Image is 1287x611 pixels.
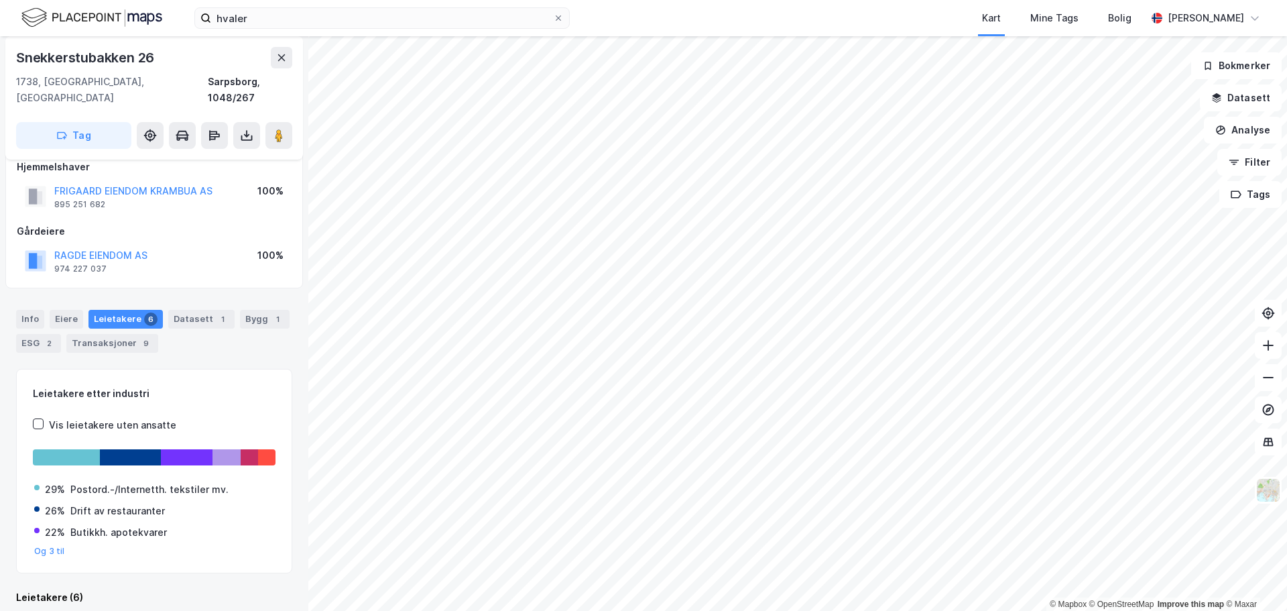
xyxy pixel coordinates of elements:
div: Drift av restauranter [70,503,165,519]
div: 6 [144,313,158,326]
img: Z [1255,478,1281,503]
button: Datasett [1200,85,1282,111]
div: 29% [45,482,65,498]
div: 22% [45,524,65,541]
button: Og 3 til [34,546,65,557]
div: Eiere [50,310,83,329]
div: 26% [45,503,65,519]
div: Kart [982,10,1001,26]
div: 895 251 682 [54,199,105,210]
a: Improve this map [1158,600,1224,609]
div: Leietakere etter industri [33,386,275,402]
div: 9 [139,337,153,350]
div: Gårdeiere [17,223,292,239]
img: logo.f888ab2527a4732fd821a326f86c7f29.svg [21,6,162,30]
div: Postord.-/Internetth. tekstiler mv. [70,482,229,498]
div: Bolig [1108,10,1131,26]
div: Snekkerstubakken 26 [16,47,157,68]
div: 1 [271,313,284,326]
div: Bygg [240,310,290,329]
a: OpenStreetMap [1089,600,1154,609]
button: Bokmerker [1191,52,1282,79]
div: Leietakere (6) [16,590,292,606]
div: Mine Tags [1030,10,1079,26]
div: 100% [257,247,284,264]
div: Info [16,310,44,329]
button: Filter [1217,149,1282,176]
div: Butikkh. apotekvarer [70,524,167,541]
div: [PERSON_NAME] [1168,10,1244,26]
input: Søk på adresse, matrikkel, gårdeiere, leietakere eller personer [211,8,553,28]
div: 1 [216,313,229,326]
div: 974 227 037 [54,264,107,274]
div: Vis leietakere uten ansatte [49,417,176,433]
div: ESG [16,334,61,353]
div: 100% [257,183,284,199]
a: Mapbox [1050,600,1087,609]
button: Tags [1219,181,1282,208]
div: Datasett [168,310,235,329]
div: 1738, [GEOGRAPHIC_DATA], [GEOGRAPHIC_DATA] [16,74,208,106]
div: Sarpsborg, 1048/267 [208,74,292,106]
div: Hjemmelshaver [17,159,292,175]
div: Transaksjoner [66,334,158,353]
div: 2 [42,337,56,350]
div: Leietakere [88,310,163,329]
button: Analyse [1204,117,1282,144]
iframe: Chat Widget [1220,547,1287,611]
button: Tag [16,122,131,149]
